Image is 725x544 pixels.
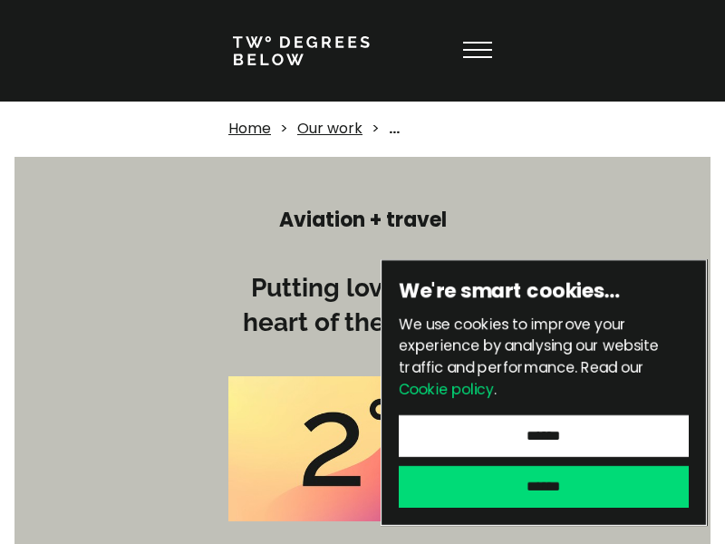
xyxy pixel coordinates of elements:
[228,271,497,340] h3: Putting love at the heart of the journey
[399,314,689,401] p: We use cookies to improve your experience by analysing our website traffic and performance.
[399,357,644,400] span: Read our .
[228,206,497,235] h4: Aviation + travel
[389,118,400,139] strong: …
[228,118,271,139] a: Home
[372,118,380,140] p: >
[280,118,288,140] p: >
[399,277,689,305] h6: We're smart cookies…
[297,118,362,139] a: Our work
[399,379,494,400] a: Cookie policy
